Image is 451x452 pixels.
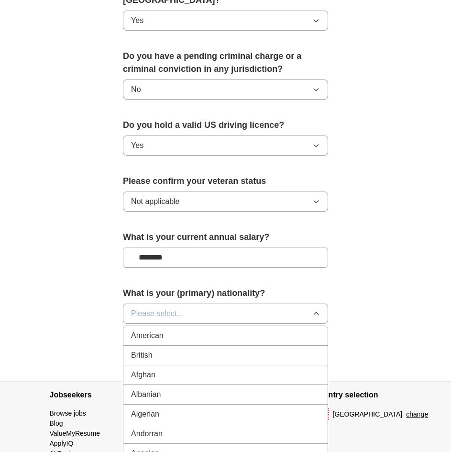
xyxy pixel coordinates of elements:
span: Algerian [131,408,159,420]
label: What is your (primary) nationality? [123,287,328,300]
h4: Country selection [314,382,402,408]
a: Blog [50,419,63,427]
span: Yes [131,15,143,26]
span: Please select... [131,308,183,319]
button: Not applicable [123,192,328,212]
label: Do you hold a valid US driving licence? [123,119,328,132]
span: [GEOGRAPHIC_DATA] [333,409,403,419]
span: Andorran [131,428,163,440]
a: Browse jobs [50,409,86,417]
span: American [131,330,164,341]
button: Please select... [123,304,328,324]
a: ApplyIQ [50,440,74,447]
span: Not applicable [131,196,179,207]
label: What is your current annual salary? [123,231,328,244]
label: Please confirm your veteran status [123,175,328,188]
label: Do you have a pending criminal charge or a criminal conviction in any jurisdiction? [123,50,328,76]
span: Afghan [131,369,155,381]
span: British [131,350,152,361]
button: No [123,79,328,100]
span: No [131,84,141,95]
button: Yes [123,136,328,156]
button: change [406,409,428,419]
button: Yes [123,11,328,31]
a: ValueMyResume [50,429,100,437]
span: Albanian [131,389,161,400]
span: Yes [131,140,143,151]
